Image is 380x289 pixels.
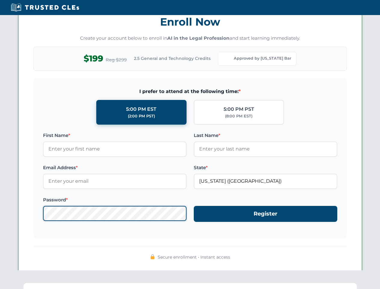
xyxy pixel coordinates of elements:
input: Florida (FL) [194,174,337,189]
p: Create your account below to enroll in and start learning immediately. [33,35,347,42]
label: Email Address [43,164,187,171]
label: Password [43,196,187,204]
span: I prefer to attend at the following time: [43,88,337,95]
label: Last Name [194,132,337,139]
img: Trusted CLEs [9,3,81,12]
span: Approved by [US_STATE] Bar [234,55,291,61]
div: 5:00 PM EST [126,105,156,113]
input: Enter your email [43,174,187,189]
span: Secure enrollment • Instant access [158,254,230,260]
span: 2.5 General and Technology Credits [134,55,211,62]
div: 5:00 PM PST [224,105,254,113]
input: Enter your last name [194,141,337,157]
label: State [194,164,337,171]
span: $199 [84,52,103,65]
input: Enter your first name [43,141,187,157]
img: Florida Bar [223,54,231,63]
div: (8:00 PM EST) [225,113,252,119]
img: 🔒 [150,254,155,259]
strong: AI in the Legal Profession [167,35,230,41]
span: Reg $299 [106,56,127,64]
label: First Name [43,132,187,139]
h3: Enroll Now [33,12,347,31]
div: (2:00 PM PST) [128,113,155,119]
button: Register [194,206,337,222]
